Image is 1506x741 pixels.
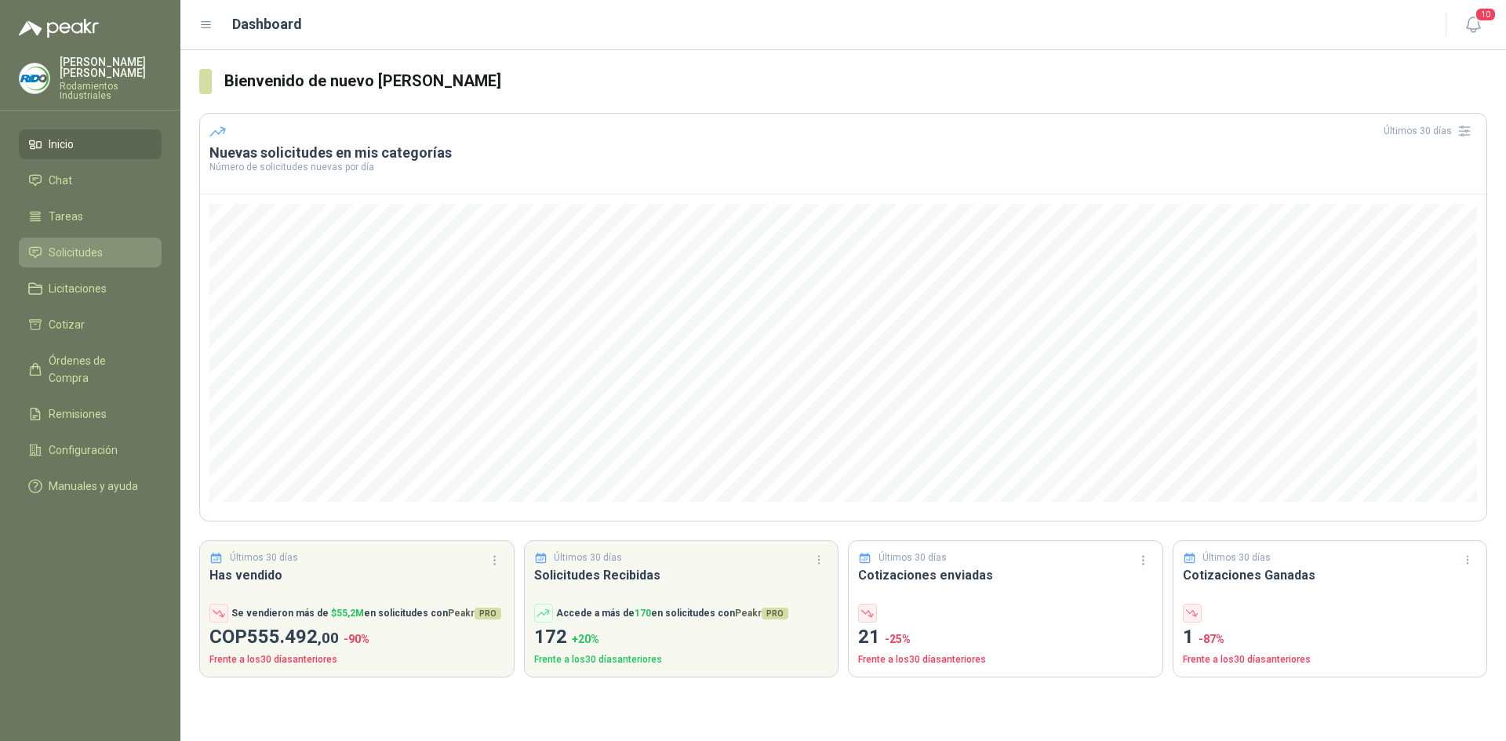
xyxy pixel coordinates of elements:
span: 10 [1475,7,1497,22]
img: Logo peakr [19,19,99,38]
span: Cotizar [49,316,85,333]
p: Frente a los 30 días anteriores [858,652,1153,667]
h3: Cotizaciones Ganadas [1183,565,1478,585]
span: Remisiones [49,405,107,423]
span: Licitaciones [49,280,107,297]
p: COP [209,623,504,652]
a: Cotizar [19,310,162,340]
a: Configuración [19,435,162,465]
span: Chat [49,172,72,189]
span: PRO [475,608,501,619]
span: -90 % [344,633,369,645]
span: Configuración [49,441,118,459]
span: 555.492 [247,626,339,648]
span: Solicitudes [49,244,103,261]
span: -87 % [1199,633,1224,645]
a: Manuales y ayuda [19,471,162,501]
h3: Cotizaciones enviadas [858,565,1153,585]
span: ,00 [318,629,339,647]
span: Peakr [735,608,788,619]
h1: Dashboard [232,13,302,35]
span: Órdenes de Compra [49,352,147,387]
img: Company Logo [20,64,49,93]
span: Tareas [49,208,83,225]
a: Solicitudes [19,238,162,267]
p: Últimos 30 días [1202,550,1271,565]
p: Accede a más de en solicitudes con [556,606,788,621]
h3: Nuevas solicitudes en mis categorías [209,143,1477,162]
p: Últimos 30 días [230,550,298,565]
button: 10 [1459,11,1487,39]
a: Órdenes de Compra [19,346,162,393]
span: 170 [635,608,651,619]
p: 1 [1183,623,1478,652]
span: Inicio [49,136,74,153]
p: Últimos 30 días [554,550,622,565]
span: $ 55,2M [331,608,364,619]
p: 172 [534,623,829,652]
a: Licitaciones [19,274,162,303]
p: Frente a los 30 días anteriores [209,652,504,667]
p: [PERSON_NAME] [PERSON_NAME] [60,56,162,78]
span: PRO [762,608,788,619]
a: Inicio [19,129,162,159]
a: Chat [19,165,162,195]
span: Manuales y ayuda [49,478,138,495]
p: Número de solicitudes nuevas por día [209,162,1477,172]
p: 21 [858,623,1153,652]
span: + 20 % [572,633,599,645]
h3: Solicitudes Recibidas [534,565,829,585]
div: Últimos 30 días [1384,118,1477,143]
a: Remisiones [19,399,162,429]
p: Rodamientos Industriales [60,82,162,100]
a: Tareas [19,202,162,231]
h3: Bienvenido de nuevo [PERSON_NAME] [224,69,1487,93]
p: Frente a los 30 días anteriores [1183,652,1478,667]
h3: Has vendido [209,565,504,585]
p: Se vendieron más de en solicitudes con [231,606,501,621]
span: Peakr [448,608,501,619]
span: -25 % [885,633,911,645]
p: Últimos 30 días [878,550,947,565]
p: Frente a los 30 días anteriores [534,652,829,667]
